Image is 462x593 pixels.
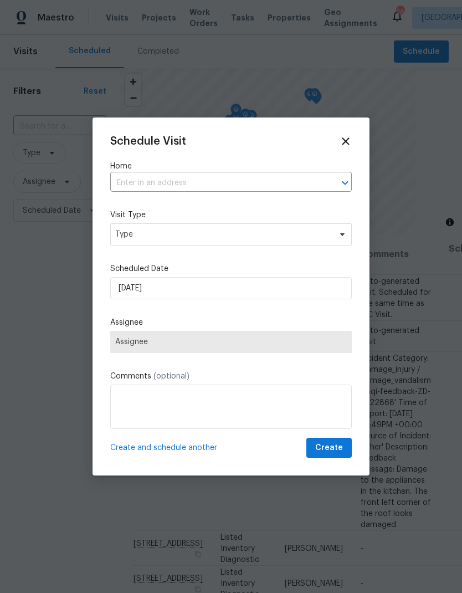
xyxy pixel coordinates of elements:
span: Close [340,135,352,147]
input: M/D/YYYY [110,277,352,299]
span: Create [315,441,343,455]
span: Type [115,229,331,240]
label: Home [110,161,352,172]
input: Enter in an address [110,175,321,192]
span: Assignee [115,338,347,346]
span: (optional) [153,372,189,380]
span: Schedule Visit [110,136,186,147]
label: Visit Type [110,209,352,221]
label: Scheduled Date [110,263,352,274]
span: Create and schedule another [110,442,217,453]
label: Assignee [110,317,352,328]
button: Create [306,438,352,458]
button: Open [337,175,353,191]
label: Comments [110,371,352,382]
